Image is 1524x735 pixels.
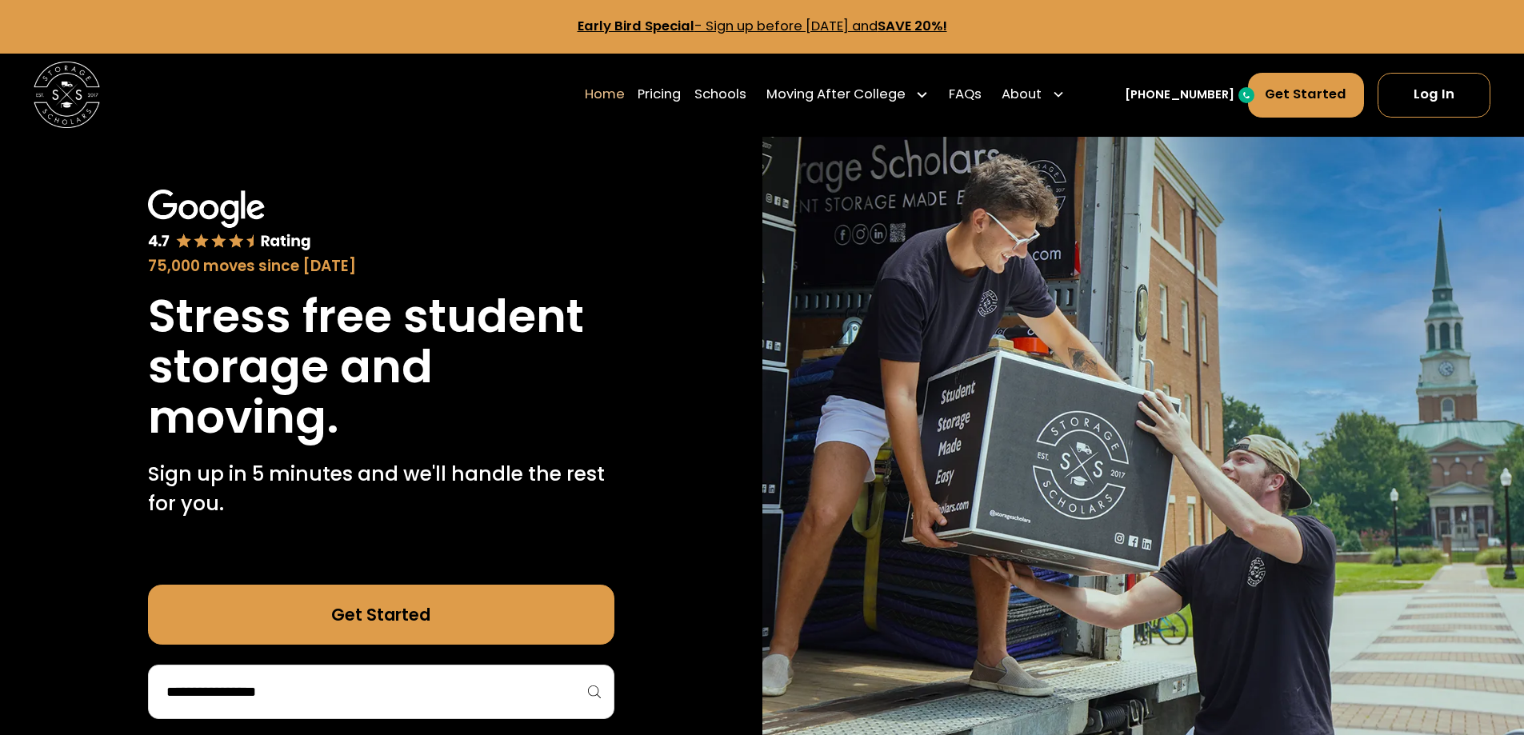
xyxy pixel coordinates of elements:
a: Get Started [1248,73,1365,118]
div: 75,000 moves since [DATE] [148,255,614,278]
a: Log In [1378,73,1490,118]
a: FAQs [949,71,982,118]
p: Sign up in 5 minutes and we'll handle the rest for you. [148,459,614,519]
img: Storage Scholars main logo [34,62,100,128]
strong: SAVE 20%! [878,17,947,35]
h1: Stress free student storage and moving. [148,291,614,442]
img: Google 4.7 star rating [148,190,311,252]
a: [PHONE_NUMBER] [1125,86,1234,104]
a: Schools [694,71,746,118]
strong: Early Bird Special [578,17,694,35]
div: About [1002,85,1042,105]
div: Moving After College [766,85,906,105]
a: Home [585,71,625,118]
div: Moving After College [760,71,936,118]
div: About [995,71,1072,118]
a: Early Bird Special- Sign up before [DATE] andSAVE 20%! [578,17,947,35]
a: Get Started [148,585,614,645]
a: Pricing [638,71,681,118]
